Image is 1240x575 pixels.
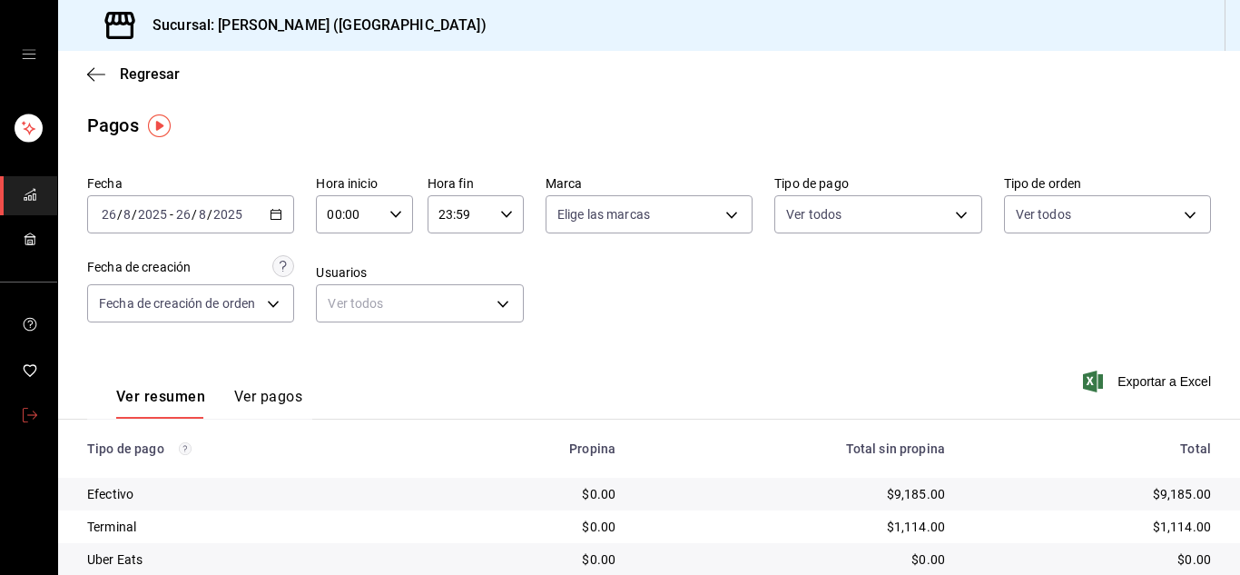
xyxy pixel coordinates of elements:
[974,550,1211,569] div: $0.00
[132,207,137,222] span: /
[87,112,139,139] div: Pagos
[645,550,945,569] div: $0.00
[451,441,615,456] div: Propina
[451,485,615,503] div: $0.00
[1004,177,1211,190] label: Tipo de orden
[645,518,945,536] div: $1,114.00
[175,207,192,222] input: --
[87,550,422,569] div: Uber Eats
[87,177,294,190] label: Fecha
[645,485,945,503] div: $9,185.00
[451,518,615,536] div: $0.00
[1087,371,1211,392] button: Exportar a Excel
[1016,205,1071,223] span: Ver todos
[316,284,523,322] div: Ver todos
[170,207,173,222] span: -
[116,388,302,419] div: navigation tabs
[316,266,523,279] label: Usuarios
[192,207,197,222] span: /
[87,518,422,536] div: Terminal
[546,177,753,190] label: Marca
[99,294,255,312] span: Fecha de creación de orden
[120,65,180,83] span: Regresar
[87,65,180,83] button: Regresar
[645,441,945,456] div: Total sin propina
[212,207,243,222] input: ----
[123,207,132,222] input: --
[148,114,171,137] img: Tooltip marker
[207,207,212,222] span: /
[974,485,1211,503] div: $9,185.00
[234,388,302,419] button: Ver pagos
[87,258,191,277] div: Fecha de creación
[87,441,422,456] div: Tipo de pago
[101,207,117,222] input: --
[451,550,615,569] div: $0.00
[428,177,524,190] label: Hora fin
[774,177,981,190] label: Tipo de pago
[137,207,168,222] input: ----
[786,205,841,223] span: Ver todos
[117,207,123,222] span: /
[138,15,487,36] h3: Sucursal: [PERSON_NAME] ([GEOGRAPHIC_DATA])
[22,47,36,62] button: open drawer
[974,441,1211,456] div: Total
[87,485,422,503] div: Efectivo
[116,388,205,419] button: Ver resumen
[974,518,1211,536] div: $1,114.00
[179,442,192,455] svg: Los pagos realizados con Pay y otras terminales son montos brutos.
[316,177,412,190] label: Hora inicio
[557,205,650,223] span: Elige las marcas
[198,207,207,222] input: --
